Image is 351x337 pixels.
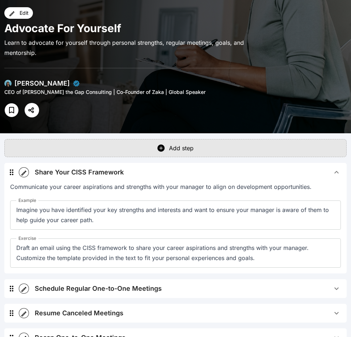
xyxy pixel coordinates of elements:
[20,9,29,17] div: Edit
[4,88,248,96] div: CEO of [PERSON_NAME] the Gap Consulting | Co-Founder of Zaka | Global Speaker
[4,22,121,35] span: Advocate For Yourself
[169,144,194,152] div: Add step
[4,304,347,323] div: Resume Canceled Meetings
[73,80,80,87] div: Verified partner - Devika Brij
[16,236,38,241] legend: Exercise
[16,205,335,225] p: Imagine you have identified your key strengths and interests and want to ensure your manager is a...
[4,38,248,58] p: Learn to advocate for yourself through personal strengths, regular meetings, goals, and mentorship.
[29,279,347,298] button: Schedule Regular One-to-One Meetings
[4,80,12,87] img: avatar of Devika Brij
[29,163,347,182] button: Share Your CISS Framework
[14,78,70,88] div: [PERSON_NAME]
[35,284,162,294] div: Schedule Regular One-to-One Meetings
[16,243,335,263] p: Draft an email using the CISS framework to share your career aspirations and strengths with your ...
[35,167,124,177] div: Share Your CISS Framework
[4,279,347,298] div: Schedule Regular One-to-One Meetings
[16,198,38,203] legend: Example
[10,182,341,192] p: Communicate your career aspirations and strengths with your manager to align on development oppor...
[4,139,347,157] button: Add step
[4,7,33,19] button: Edit
[4,103,19,117] button: Save
[4,163,347,273] div: Share Your CISS FrameworkCommunicate your career aspirations and strengths with your manager to a...
[29,304,347,323] button: Resume Canceled Meetings
[35,308,123,318] div: Resume Canceled Meetings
